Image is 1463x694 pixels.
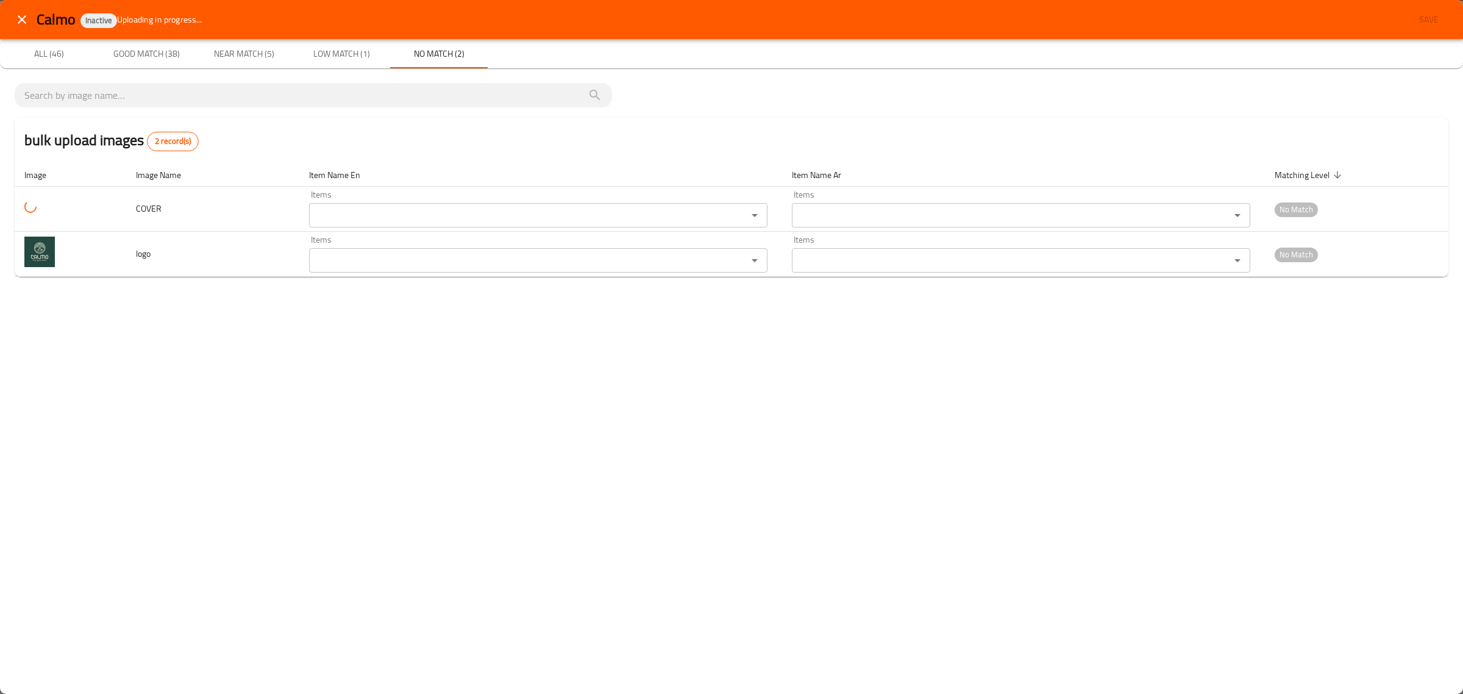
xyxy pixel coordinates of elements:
span: Calmo [37,5,76,33]
button: Open [746,252,763,269]
button: Open [746,207,763,224]
span: Uploading in progress... [117,13,202,26]
span: COVER [136,201,162,216]
img: logo [24,237,55,267]
th: Item Name En [299,163,782,187]
span: Near Match (5) [202,46,285,62]
span: Inactive [80,15,117,26]
div: Inactive [80,13,117,28]
span: No Match (2) [397,46,480,62]
span: logo [136,246,151,262]
button: close [7,5,37,34]
th: Item Name Ar [782,163,1265,187]
button: Open [1229,252,1246,269]
span: 2 record(s) [148,135,198,148]
div: Total records count [147,132,199,151]
span: All (46) [7,46,90,62]
button: Open [1229,207,1246,224]
table: enhanced table [15,163,1448,277]
span: No Match [1275,248,1318,262]
span: Low Match (1) [300,46,383,62]
span: No Match [1275,202,1318,216]
input: search [24,85,602,105]
th: Image [15,163,126,187]
span: Image Name [136,168,197,182]
span: Good Match (38) [105,46,188,62]
h2: bulk upload images [24,129,199,151]
span: Matching Level [1275,168,1345,182]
